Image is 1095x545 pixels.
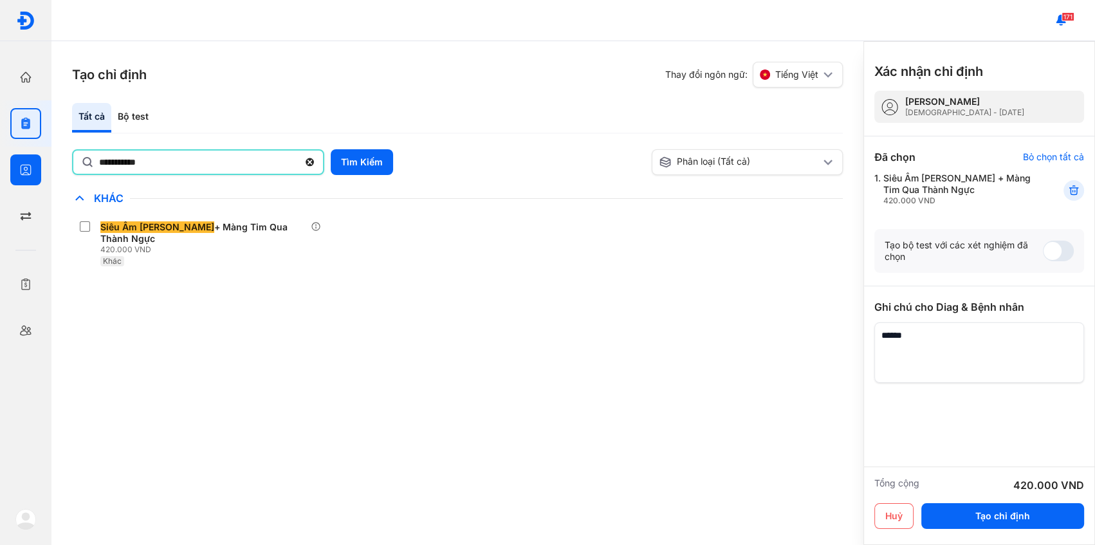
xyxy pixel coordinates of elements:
[100,221,306,245] div: + Màng Tim Qua Thành Ngực
[16,11,35,30] img: logo
[1023,151,1084,163] div: Bỏ chọn tất cả
[905,107,1024,118] div: [DEMOGRAPHIC_DATA] - [DATE]
[874,149,916,165] div: Đã chọn
[874,299,1084,315] div: Ghi chú cho Diag & Bệnh nhân
[885,239,1043,263] div: Tạo bộ test với các xét nghiệm đã chọn
[72,103,111,133] div: Tất cả
[331,149,393,175] button: Tìm Kiếm
[921,503,1084,529] button: Tạo chỉ định
[874,172,1032,206] div: 1.
[72,66,147,84] h3: Tạo chỉ định
[665,62,843,88] div: Thay đổi ngôn ngữ:
[659,156,821,169] div: Phân loại (Tất cả)
[905,96,1024,107] div: [PERSON_NAME]
[1013,477,1084,493] div: 420.000 VND
[103,256,122,266] span: Khác
[87,192,130,205] span: Khác
[15,509,36,530] img: logo
[874,62,983,80] h3: Xác nhận chỉ định
[100,245,311,255] div: 420.000 VND
[874,477,919,493] div: Tổng cộng
[100,221,214,233] span: Siêu Âm [PERSON_NAME]
[883,196,1032,206] div: 420.000 VND
[883,172,1032,206] div: Siêu Âm [PERSON_NAME] + Màng Tim Qua Thành Ngực
[874,503,914,529] button: Huỷ
[775,69,818,80] span: Tiếng Việt
[1062,12,1074,21] span: 171
[111,103,155,133] div: Bộ test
